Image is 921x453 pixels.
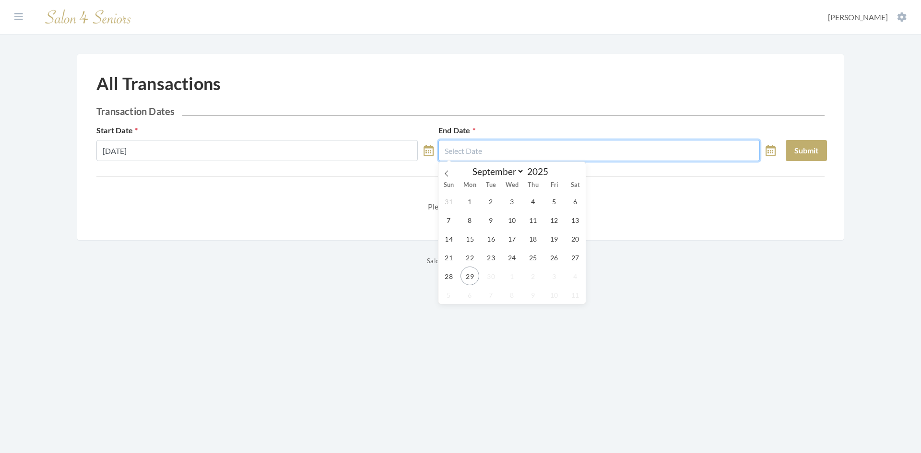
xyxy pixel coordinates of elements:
[545,229,564,248] span: September 19, 2025
[503,192,521,210] span: September 3, 2025
[460,248,479,267] span: September 22, 2025
[96,140,418,161] input: Select Date
[77,255,844,267] p: Salon 4 Seniors © 2025
[482,192,500,210] span: September 2, 2025
[96,125,138,136] label: Start Date
[460,229,479,248] span: September 15, 2025
[482,210,500,229] span: September 9, 2025
[438,182,460,188] span: Sun
[482,229,500,248] span: September 16, 2025
[545,248,564,267] span: September 26, 2025
[481,182,502,188] span: Tue
[566,229,585,248] span: September 20, 2025
[438,140,760,161] input: Select Date
[545,267,564,285] span: October 3, 2025
[545,210,564,229] span: September 12, 2025
[96,105,825,117] h2: Transaction Dates
[482,285,500,304] span: October 7, 2025
[468,165,525,177] select: Month
[460,182,481,188] span: Mon
[545,285,564,304] span: October 10, 2025
[438,125,475,136] label: End Date
[524,248,543,267] span: September 25, 2025
[566,285,585,304] span: October 11, 2025
[524,229,543,248] span: September 18, 2025
[482,248,500,267] span: September 23, 2025
[96,200,825,213] p: Please select dates.
[439,192,458,210] span: August 31, 2025
[524,267,543,285] span: October 2, 2025
[566,267,585,285] span: October 4, 2025
[524,210,543,229] span: September 11, 2025
[503,210,521,229] span: September 10, 2025
[503,229,521,248] span: September 17, 2025
[523,182,544,188] span: Thu
[439,285,458,304] span: October 5, 2025
[545,192,564,210] span: September 5, 2025
[460,267,479,285] span: September 29, 2025
[524,192,543,210] span: September 4, 2025
[40,6,136,28] img: Salon 4 Seniors
[460,192,479,210] span: September 1, 2025
[828,12,888,22] span: [PERSON_NAME]
[565,182,586,188] span: Sat
[503,267,521,285] span: October 1, 2025
[482,267,500,285] span: September 30, 2025
[566,192,585,210] span: September 6, 2025
[424,140,434,161] a: toggle
[439,210,458,229] span: September 7, 2025
[566,248,585,267] span: September 27, 2025
[502,182,523,188] span: Wed
[786,140,827,161] button: Submit
[439,267,458,285] span: September 28, 2025
[503,285,521,304] span: October 8, 2025
[524,285,543,304] span: October 9, 2025
[503,248,521,267] span: September 24, 2025
[96,73,221,94] h1: All Transactions
[524,166,556,177] input: Year
[439,248,458,267] span: September 21, 2025
[566,210,585,229] span: September 13, 2025
[439,229,458,248] span: September 14, 2025
[766,140,776,161] a: toggle
[460,285,479,304] span: October 6, 2025
[825,12,909,23] button: [PERSON_NAME]
[460,210,479,229] span: September 8, 2025
[544,182,565,188] span: Fri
